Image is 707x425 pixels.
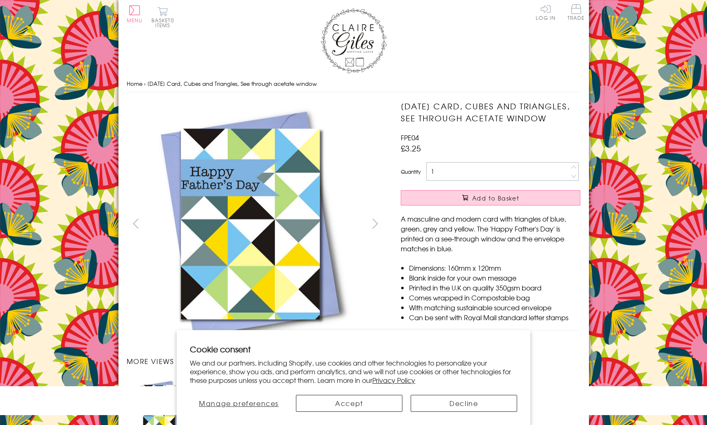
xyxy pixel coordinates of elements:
[567,4,585,20] span: Trade
[401,190,580,205] button: Add to Basket
[409,263,580,273] li: Dimensions: 160mm x 120mm
[127,214,145,233] button: prev
[127,5,143,23] button: Menu
[127,356,385,366] h3: More views
[147,80,317,87] span: [DATE] Card, Cubes and Triangles, See through acetate window
[366,214,384,233] button: next
[536,4,556,20] a: Log In
[321,8,387,73] img: Claire Giles Greetings Cards
[409,293,580,302] li: Comes wrapped in Compostable bag
[190,343,517,355] h2: Cookie consent
[409,302,580,312] li: With matching sustainable sourced envelope
[411,395,517,412] button: Decline
[151,7,174,28] button: Basket0 items
[296,395,402,412] button: Accept
[401,214,580,253] p: A masculine and modern card with triangles of blue, green, grey and yellow. The 'Happy Father's D...
[127,80,142,87] a: Home
[409,283,580,293] li: Printed in the U.K on quality 350gsm board
[409,273,580,283] li: Blank inside for your own message
[567,4,585,22] a: Trade
[401,100,580,124] h1: [DATE] Card, Cubes and Triangles, See through acetate window
[472,194,519,202] span: Add to Basket
[401,142,421,154] span: £3.25
[401,168,421,175] label: Quantity
[126,100,374,348] img: Father's Day Card, Cubes and Triangles, See through acetate window
[384,100,632,348] img: Father's Day Card, Cubes and Triangles, See through acetate window
[155,17,174,29] span: 0 items
[127,76,581,92] nav: breadcrumbs
[144,80,146,87] span: ›
[401,132,419,142] span: FPE04
[199,398,279,408] span: Manage preferences
[409,312,580,322] li: Can be sent with Royal Mail standard letter stamps
[190,359,517,384] p: We and our partners, including Shopify, use cookies and other technologies to personalize your ex...
[372,375,415,385] a: Privacy Policy
[127,17,143,24] span: Menu
[190,395,288,412] button: Manage preferences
